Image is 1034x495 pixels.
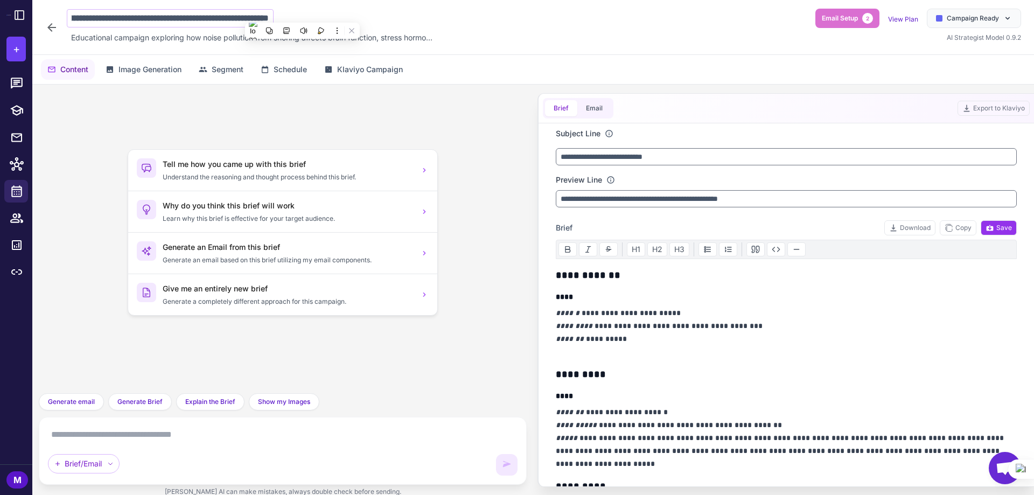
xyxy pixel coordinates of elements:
[48,454,120,473] div: Brief/Email
[6,471,28,489] div: M
[13,41,20,57] span: +
[108,393,172,410] button: Generate Brief
[41,59,95,80] button: Content
[947,13,999,23] span: Campaign Ready
[71,32,432,44] span: Educational campaign exploring how noise pollution from snoring affects brain function, stress ho...
[888,15,918,23] a: View Plan
[117,397,163,407] span: Generate Brief
[556,222,572,234] span: Brief
[60,64,88,75] span: Content
[337,64,403,75] span: Klaviyo Campaign
[163,255,414,265] p: Generate an email based on this brief utilizing my email components.
[176,393,244,410] button: Explain the Brief
[48,397,95,407] span: Generate email
[118,64,181,75] span: Image Generation
[556,128,600,140] label: Subject Line
[862,13,873,24] span: 2
[67,30,437,46] div: Click to edit description
[981,220,1017,235] button: Save
[669,242,689,256] button: H3
[958,101,1030,116] button: Export to Klaviyo
[258,397,310,407] span: Show my Images
[947,33,1021,41] span: AI Strategist Model 0.9.2
[318,59,409,80] button: Klaviyo Campaign
[99,59,188,80] button: Image Generation
[39,393,104,410] button: Generate email
[212,64,243,75] span: Segment
[989,452,1021,484] div: Open chat
[945,223,972,233] span: Copy
[822,13,858,23] span: Email Setup
[163,297,414,306] p: Generate a completely different approach for this campaign.
[163,241,414,253] h3: Generate an Email from this brief
[627,242,645,256] button: H1
[940,220,976,235] button: Copy
[556,174,602,186] label: Preview Line
[545,100,577,116] button: Brief
[163,283,414,295] h3: Give me an entirely new brief
[254,59,313,80] button: Schedule
[163,172,414,182] p: Understand the reasoning and thought process behind this brief.
[192,59,250,80] button: Segment
[274,64,307,75] span: Schedule
[884,220,935,235] button: Download
[815,9,879,28] button: Email Setup2
[577,100,611,116] button: Email
[185,397,235,407] span: Explain the Brief
[163,200,414,212] h3: Why do you think this brief will work
[163,214,414,224] p: Learn why this brief is effective for your target audience.
[249,393,319,410] button: Show my Images
[986,223,1012,233] span: Save
[6,37,26,61] button: +
[163,158,414,170] h3: Tell me how you came up with this brief
[647,242,667,256] button: H2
